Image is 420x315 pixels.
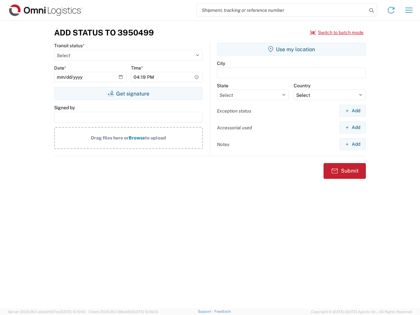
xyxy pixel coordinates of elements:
[310,27,364,38] button: Switch to batch mode
[198,309,214,313] a: Support
[197,4,367,16] input: Shipment, tracking or reference number
[217,83,228,89] label: State
[214,309,231,313] a: Feedback
[339,138,366,150] button: Add
[132,310,158,314] span: [DATE] 10:06:13
[131,65,143,71] label: Time
[91,135,129,140] span: Drag files here or
[339,105,366,117] button: Add
[54,43,85,49] label: Transit status
[217,43,366,56] button: Use my location
[217,60,225,66] label: City
[145,135,166,140] span: to upload
[217,141,229,147] label: Notes
[54,65,66,71] label: Date
[54,105,75,111] label: Signed by
[217,125,252,131] label: Accessorial used
[324,163,366,179] button: Submit
[89,310,158,314] span: Client: 2025.18.0-198a450
[294,83,310,89] label: Country
[129,135,145,140] span: Browse
[60,310,86,314] span: [DATE] 10:10:00
[311,309,412,315] span: Copyright © [DATE]-[DATE] Agistix Inc., All Rights Reserved
[217,108,251,114] label: Exception status
[54,28,154,37] h3: Add Status to 3950499
[339,121,366,134] button: Add
[54,87,203,100] button: Get signature
[8,310,86,314] span: Server: 2025.18.0-a0edd1917ac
